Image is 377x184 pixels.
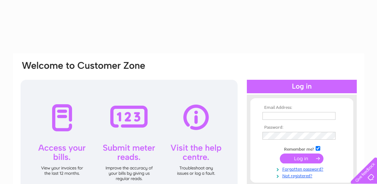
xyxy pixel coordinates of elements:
[261,105,343,110] th: Email Address:
[261,145,343,152] td: Remember me?
[280,154,323,163] input: Submit
[261,125,343,130] th: Password:
[262,172,343,179] a: Not registered?
[262,165,343,172] a: Forgotten password?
